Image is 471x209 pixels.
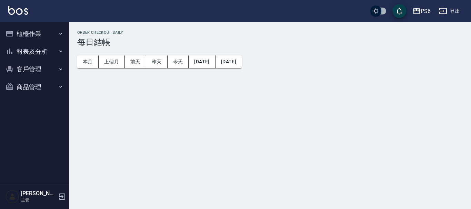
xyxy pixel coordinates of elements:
button: 商品管理 [3,78,66,96]
button: 本月 [77,55,99,68]
button: 報表及分析 [3,43,66,61]
button: 客戶管理 [3,60,66,78]
img: Person [6,190,19,203]
button: 登出 [436,5,463,18]
h5: [PERSON_NAME] [21,190,56,197]
button: 前天 [125,55,146,68]
button: [DATE] [216,55,242,68]
button: [DATE] [189,55,215,68]
h3: 每日結帳 [77,38,463,47]
button: 櫃檯作業 [3,25,66,43]
button: 上個月 [99,55,125,68]
button: PS6 [410,4,433,18]
h2: Order checkout daily [77,30,463,35]
button: 昨天 [146,55,168,68]
div: PS6 [421,7,431,15]
img: Logo [8,6,28,15]
button: 今天 [168,55,189,68]
p: 主管 [21,197,56,203]
button: save [392,4,406,18]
